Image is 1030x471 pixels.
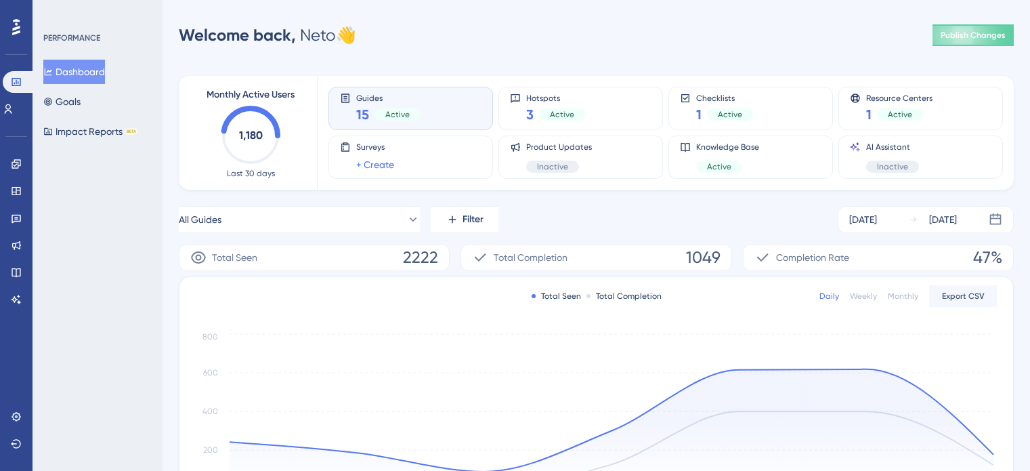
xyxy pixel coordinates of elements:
span: Active [385,109,410,120]
span: 2222 [403,247,438,268]
button: All Guides [179,206,420,233]
button: Export CSV [929,285,997,307]
button: Publish Changes [932,24,1014,46]
span: 47% [973,247,1002,268]
div: Total Completion [586,291,662,302]
tspan: 600 [203,368,218,377]
div: BETA [125,128,137,135]
span: 3 [526,105,534,124]
tspan: 800 [202,332,218,342]
div: [DATE] [929,211,957,228]
span: Active [707,161,731,172]
button: Impact ReportsBETA [43,119,137,144]
span: Inactive [537,161,568,172]
span: Filter [463,211,484,228]
span: Product Updates [526,142,592,152]
span: Resource Centers [866,93,932,102]
a: + Create [356,157,394,173]
span: Welcome back, [179,25,296,45]
span: 1 [696,105,702,124]
div: Neto 👋 [179,24,356,46]
span: Last 30 days [227,168,275,179]
span: Export CSV [942,291,985,302]
span: Hotspots [526,93,585,102]
span: Surveys [356,142,394,152]
tspan: 200 [203,445,218,455]
button: Goals [43,89,81,114]
span: Active [888,109,912,120]
span: Checklists [696,93,753,102]
span: All Guides [179,211,221,228]
tspan: 400 [202,407,218,416]
span: Inactive [877,161,908,172]
span: Active [718,109,742,120]
span: Monthly Active Users [207,87,295,103]
text: 1,180 [239,129,263,142]
span: Active [550,109,574,120]
div: Monthly [888,291,918,302]
span: AI Assistant [866,142,919,152]
button: Dashboard [43,60,105,84]
span: Publish Changes [941,30,1006,41]
div: Total Seen [532,291,581,302]
div: [DATE] [849,211,877,228]
span: Total Completion [494,249,567,266]
span: 15 [356,105,369,124]
span: Total Seen [212,249,257,266]
span: Completion Rate [776,249,849,266]
span: Guides [356,93,421,102]
button: Filter [431,206,498,233]
div: PERFORMANCE [43,33,100,43]
span: 1049 [686,247,721,268]
span: Knowledge Base [696,142,759,152]
span: 1 [866,105,872,124]
div: Daily [819,291,839,302]
div: Weekly [850,291,877,302]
